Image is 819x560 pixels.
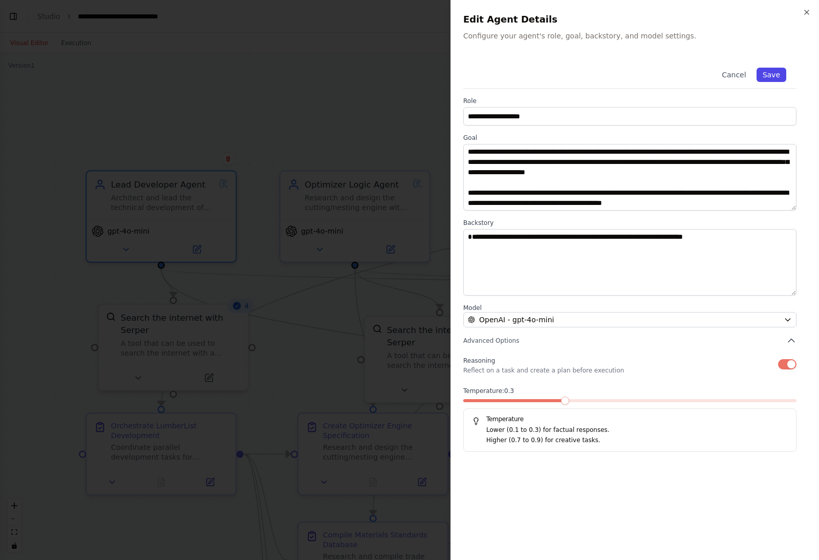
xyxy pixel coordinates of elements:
[486,435,788,446] p: Higher (0.7 to 0.9) for creative tasks.
[463,134,796,142] label: Goal
[757,68,786,82] button: Save
[463,366,624,375] p: Reflect on a task and create a plan before execution
[463,12,807,27] h2: Edit Agent Details
[716,68,752,82] button: Cancel
[463,387,514,395] span: Temperature: 0.3
[463,357,495,364] span: Reasoning
[472,415,788,423] h5: Temperature
[486,425,788,435] p: Lower (0.1 to 0.3) for factual responses.
[463,219,796,227] label: Backstory
[463,336,796,346] button: Advanced Options
[479,315,554,325] span: OpenAI - gpt-4o-mini
[463,31,807,41] p: Configure your agent's role, goal, backstory, and model settings.
[463,312,796,327] button: OpenAI - gpt-4o-mini
[463,304,796,312] label: Model
[463,337,519,345] span: Advanced Options
[463,97,796,105] label: Role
